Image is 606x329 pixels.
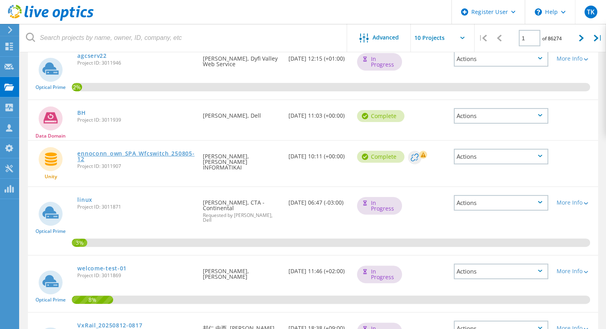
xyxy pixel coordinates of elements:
a: ennoconn_own_SPA_Wfcswitch_250805-12 [77,151,195,162]
div: | [475,24,491,52]
div: Complete [357,110,404,122]
a: VxRail_20250812-0817 [77,323,142,328]
div: Actions [454,149,549,164]
a: agcserv22 [77,53,106,59]
span: Optical Prime [35,297,66,302]
div: Actions [454,264,549,279]
div: More Info [556,56,594,61]
span: Project ID: 3011939 [77,118,195,122]
span: Optical Prime [35,229,66,234]
div: [DATE] 06:47 (-03:00) [284,187,353,213]
div: [DATE] 11:46 (+02:00) [284,256,353,282]
span: Advanced [373,35,399,40]
div: Actions [454,51,549,67]
div: In Progress [357,53,402,71]
input: Search projects by name, owner, ID, company, etc [20,24,347,52]
div: [PERSON_NAME], Dell [199,100,284,126]
a: welcome-test-01 [77,266,127,271]
a: Live Optics Dashboard [8,17,94,22]
div: [DATE] 11:03 (+00:00) [284,100,353,126]
span: Project ID: 3011871 [77,205,195,209]
svg: \n [535,8,542,16]
div: More Info [556,268,594,274]
div: In Progress [357,266,402,283]
span: TK [587,9,594,15]
div: [DATE] 12:15 (+01:00) [284,43,353,69]
span: Project ID: 3011869 [77,273,195,278]
span: Unity [45,174,57,179]
div: Actions [454,195,549,211]
div: In Progress [357,197,402,215]
span: 8% [72,296,113,303]
div: Actions [454,108,549,124]
div: [PERSON_NAME], [PERSON_NAME] INFORMATIKAI [199,141,284,178]
div: | [590,24,606,52]
div: [PERSON_NAME], Dyfi Valley Web Service [199,43,284,75]
a: linux [77,197,92,203]
a: BH [77,110,86,116]
span: 3% [72,238,87,246]
span: Data Domain [35,134,66,138]
span: of 86274 [542,35,562,42]
div: [DATE] 10:11 (+00:00) [284,141,353,167]
span: Project ID: 3011907 [77,164,195,169]
div: More Info [556,200,594,205]
span: 2% [72,83,82,90]
span: Requested by [PERSON_NAME], Dell [203,213,280,223]
div: Complete [357,151,404,163]
span: Project ID: 3011946 [77,61,195,65]
div: [PERSON_NAME], [PERSON_NAME] [199,256,284,288]
div: [PERSON_NAME], CTA - Continental [199,187,284,230]
span: Optical Prime [35,85,66,90]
